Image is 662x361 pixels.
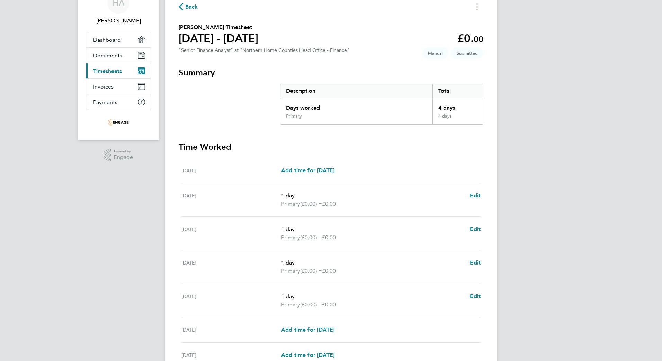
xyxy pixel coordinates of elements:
[322,268,336,274] span: £0.00
[280,84,432,98] div: Description
[470,259,481,267] a: Edit
[281,300,300,309] span: Primary
[86,48,151,63] a: Documents
[181,326,281,334] div: [DATE]
[86,32,151,47] a: Dashboard
[179,2,198,11] button: Back
[281,192,464,200] p: 1 day
[432,98,483,113] div: 4 days
[471,1,483,12] button: Timesheets Menu
[281,352,334,358] span: Add time for [DATE]
[179,23,258,31] h2: [PERSON_NAME] Timesheet
[300,301,322,308] span: (£0.00) =
[181,259,281,275] div: [DATE]
[93,99,117,105] span: Payments
[300,268,322,274] span: (£0.00) =
[281,267,300,275] span: Primary
[93,37,121,43] span: Dashboard
[422,47,448,59] span: This timesheet was manually created.
[86,94,151,110] a: Payments
[281,292,464,300] p: 1 day
[93,52,122,59] span: Documents
[179,47,349,53] div: "Senior Finance Analyst" at "Northern Home Counties Head Office - Finance"
[185,3,198,11] span: Back
[86,17,151,25] span: Hammad Anwar
[104,149,133,162] a: Powered byEngage
[322,201,336,207] span: £0.00
[470,192,481,199] span: Edit
[181,225,281,242] div: [DATE]
[86,79,151,94] a: Invoices
[181,166,281,175] div: [DATE]
[470,293,481,299] span: Edit
[181,351,281,359] div: [DATE]
[322,301,336,308] span: £0.00
[451,47,483,59] span: This timesheet is Submitted.
[470,226,481,232] span: Edit
[93,83,114,90] span: Invoices
[281,166,334,175] a: Add time for [DATE]
[114,155,133,160] span: Engage
[300,234,322,241] span: (£0.00) =
[281,233,300,242] span: Primary
[179,141,483,152] h3: Time Worked
[114,149,133,155] span: Powered by
[286,113,302,119] div: Primary
[86,63,151,78] a: Timesheets
[474,34,483,44] span: 00
[470,292,481,300] a: Edit
[281,351,334,359] a: Add time for [DATE]
[470,192,481,200] a: Edit
[181,292,281,309] div: [DATE]
[281,326,334,333] span: Add time for [DATE]
[179,31,258,45] h1: [DATE] - [DATE]
[470,259,481,266] span: Edit
[432,84,483,98] div: Total
[281,259,464,267] p: 1 day
[280,98,432,113] div: Days worked
[179,67,483,78] h3: Summary
[457,32,483,45] app-decimal: £0.
[108,117,129,128] img: hedgerway-logo-retina.png
[470,225,481,233] a: Edit
[93,68,122,74] span: Timesheets
[281,200,300,208] span: Primary
[181,192,281,208] div: [DATE]
[281,326,334,334] a: Add time for [DATE]
[432,113,483,124] div: 4 days
[86,117,151,128] a: Go to home page
[322,234,336,241] span: £0.00
[281,225,464,233] p: 1 day
[280,84,483,125] div: Summary
[300,201,322,207] span: (£0.00) =
[281,167,334,174] span: Add time for [DATE]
